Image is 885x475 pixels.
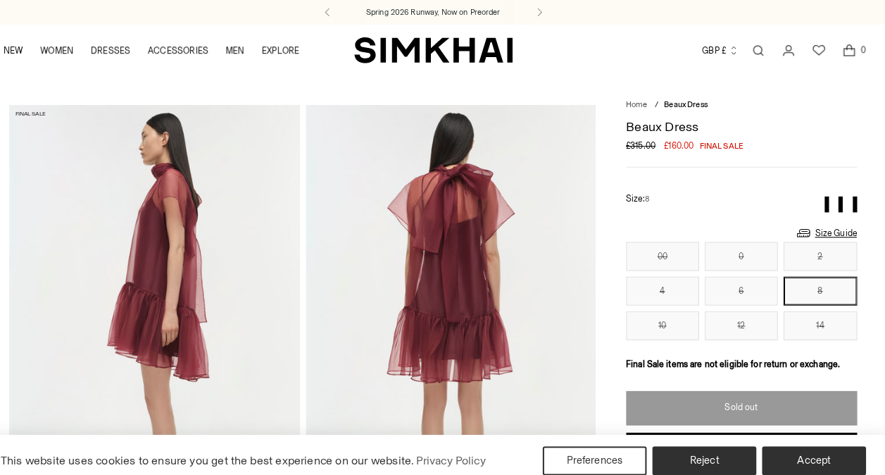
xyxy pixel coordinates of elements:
a: Size Guide [796,218,856,236]
button: Accept [763,436,865,464]
a: SIMKHAI [365,35,520,63]
a: DRESSES [108,34,147,65]
a: Spring 2026 Runway, Now on Preorder [377,6,508,18]
a: Open search modal [746,35,774,63]
a: Wishlist [805,35,833,63]
button: 6 [708,270,779,298]
a: Open cart modal [834,35,862,63]
span: £160.00 [668,136,697,149]
button: GBP £ [705,34,741,65]
a: MEN [240,34,258,65]
label: Size: [631,187,653,201]
button: 10 [631,304,702,332]
a: Go to the account page [775,35,803,63]
nav: breadcrumbs [631,97,856,109]
button: Reject [656,436,758,464]
button: 00 [631,236,702,264]
a: Privacy Policy (opens in a new tab) [424,439,496,460]
button: 8 [784,270,855,298]
button: 0 [708,236,779,264]
span: 8 [649,190,653,199]
a: EXPLORE [275,34,312,65]
button: 4 [631,270,702,298]
button: 12 [708,304,779,332]
button: 2 [784,236,855,264]
a: NEW [23,34,42,65]
s: £315.00 [631,136,660,149]
a: WOMEN [59,34,92,65]
a: ACCESSORIES [164,34,223,65]
h1: Beaux Dress [631,117,856,130]
button: Preferences [549,436,651,464]
button: Notify me [631,422,856,456]
strong: Final Sale items are not eligible for return or exchange. [631,350,840,360]
button: 14 [784,304,855,332]
span: 0 [855,42,868,55]
div: / [659,97,663,109]
a: Home [631,97,651,106]
span: This website uses cookies to ensure you get the best experience on our website. [20,443,424,456]
span: Beaux Dress [668,97,710,106]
